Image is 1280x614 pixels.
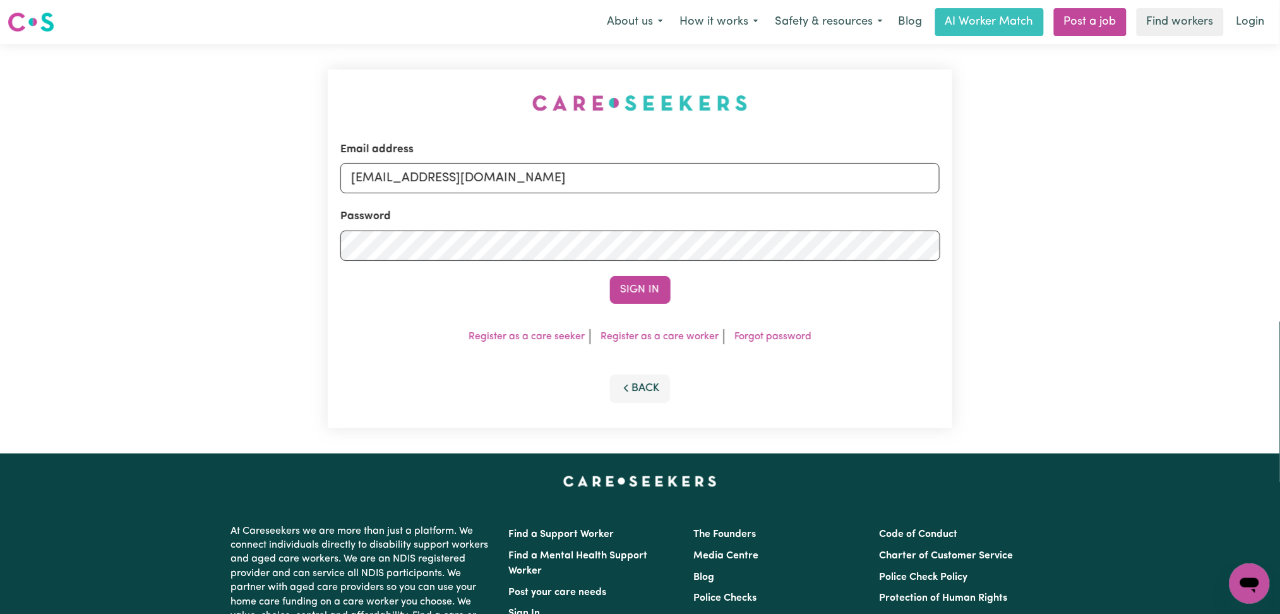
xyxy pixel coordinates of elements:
a: Police Check Policy [879,572,967,582]
a: Careseekers home page [563,476,717,486]
input: Email address [340,163,940,193]
a: Code of Conduct [879,529,957,539]
a: Post a job [1054,8,1127,36]
a: Charter of Customer Service [879,551,1013,561]
button: Sign In [610,276,671,304]
a: Find a Support Worker [509,529,614,539]
a: Police Checks [694,593,757,603]
a: Blog [891,8,930,36]
a: Careseekers logo [8,8,54,37]
a: Protection of Human Rights [879,593,1007,603]
a: Login [1229,8,1272,36]
label: Email address [340,141,414,158]
a: Register as a care seeker [469,332,585,342]
a: Find workers [1137,8,1224,36]
a: Post your care needs [509,587,607,598]
iframe: Button to launch messaging window [1229,563,1270,604]
button: How it works [671,9,767,35]
a: AI Worker Match [935,8,1044,36]
button: Safety & resources [767,9,891,35]
a: Forgot password [734,332,811,342]
a: Blog [694,572,715,582]
a: Find a Mental Health Support Worker [509,551,648,576]
a: Register as a care worker [601,332,719,342]
img: Careseekers logo [8,11,54,33]
a: The Founders [694,529,757,539]
label: Password [340,208,391,225]
a: Media Centre [694,551,759,561]
button: Back [610,375,671,402]
button: About us [599,9,671,35]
